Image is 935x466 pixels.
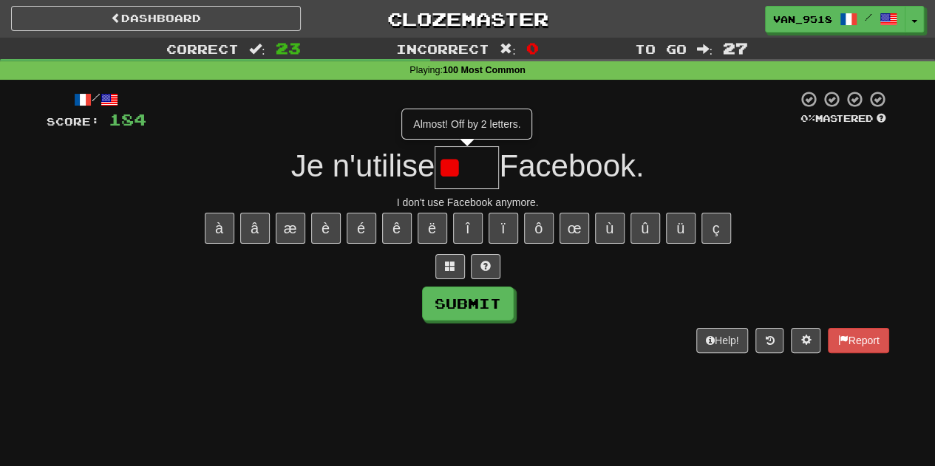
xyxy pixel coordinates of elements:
button: ë [418,213,447,244]
button: Single letter hint - you only get 1 per sentence and score half the points! alt+h [471,254,500,279]
button: é [347,213,376,244]
span: : [500,43,516,55]
span: : [249,43,265,55]
button: œ [560,213,589,244]
span: Facebook. [499,148,644,183]
span: 27 [723,39,748,57]
button: â [240,213,270,244]
span: Correct [166,41,239,56]
button: ü [666,213,696,244]
span: Score: [47,115,100,128]
button: ç [701,213,731,244]
div: I don't use Facebook anymore. [47,195,889,210]
span: 0 [526,39,539,57]
button: ê [382,213,412,244]
button: è [311,213,341,244]
span: Almost! Off by 2 letters. [413,118,520,130]
button: Submit [422,287,514,321]
span: To go [634,41,686,56]
button: î [453,213,483,244]
span: 184 [109,110,146,129]
button: ô [524,213,554,244]
button: Switch sentence to multiple choice alt+p [435,254,465,279]
button: æ [276,213,305,244]
span: 23 [276,39,301,57]
a: Dashboard [11,6,301,31]
button: û [630,213,660,244]
button: ù [595,213,625,244]
button: Help! [696,328,749,353]
strong: 100 Most Common [443,65,526,75]
button: à [205,213,234,244]
span: Je n'utilise [291,148,435,183]
span: Incorrect [396,41,489,56]
a: Van_9518 / [765,6,905,32]
span: Van_9518 [773,13,832,26]
span: / [865,12,872,22]
div: Mastered [798,112,889,126]
a: Clozemaster [323,6,613,32]
span: 0 % [800,112,815,124]
button: ï [489,213,518,244]
button: Round history (alt+y) [755,328,783,353]
button: Report [828,328,888,353]
span: : [696,43,713,55]
div: / [47,90,146,109]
